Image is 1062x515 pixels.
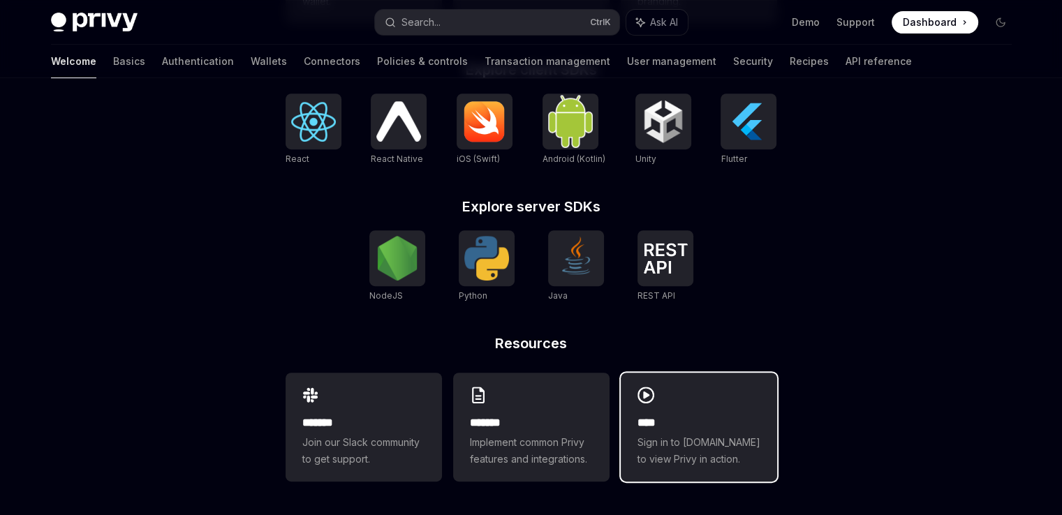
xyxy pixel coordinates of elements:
h2: Explore server SDKs [286,200,777,214]
span: React Native [371,154,423,164]
img: Android (Kotlin) [548,95,593,147]
button: Ask AI [626,10,688,35]
a: User management [627,45,716,78]
a: iOS (Swift)iOS (Swift) [457,94,512,166]
a: ReactReact [286,94,341,166]
a: Support [836,15,875,29]
span: NodeJS [369,290,403,301]
a: **** **Implement common Privy features and integrations. [453,373,610,482]
span: React [286,154,309,164]
a: React NativeReact Native [371,94,427,166]
span: Dashboard [903,15,957,29]
button: Search...CtrlK [375,10,619,35]
span: Ask AI [650,15,678,29]
span: Flutter [721,154,746,164]
a: FlutterFlutter [721,94,776,166]
a: Welcome [51,45,96,78]
img: Python [464,236,509,281]
img: REST API [643,243,688,274]
a: Connectors [304,45,360,78]
a: Policies & controls [377,45,468,78]
span: Java [548,290,568,301]
span: iOS (Swift) [457,154,500,164]
div: Search... [401,14,441,31]
img: Unity [641,99,686,144]
a: REST APIREST API [637,230,693,303]
span: Python [459,290,487,301]
a: Android (Kotlin)Android (Kotlin) [543,94,605,166]
img: NodeJS [375,236,420,281]
a: ****Sign in to [DOMAIN_NAME] to view Privy in action. [621,373,777,482]
span: REST API [637,290,675,301]
a: UnityUnity [635,94,691,166]
img: Flutter [726,99,771,144]
a: PythonPython [459,230,515,303]
span: Ctrl K [590,17,611,28]
a: Basics [113,45,145,78]
img: React [291,102,336,142]
button: Toggle dark mode [989,11,1012,33]
img: iOS (Swift) [462,100,507,142]
a: **** **Join our Slack community to get support. [286,373,442,482]
a: JavaJava [548,230,604,303]
img: dark logo [51,13,138,32]
span: Unity [635,154,656,164]
a: NodeJSNodeJS [369,230,425,303]
a: Authentication [162,45,234,78]
h2: Resources [286,336,777,350]
span: Implement common Privy features and integrations. [470,434,593,468]
a: Wallets [251,45,287,78]
a: Recipes [790,45,829,78]
span: Join our Slack community to get support. [302,434,425,468]
img: React Native [376,101,421,141]
a: Transaction management [485,45,610,78]
span: Android (Kotlin) [543,154,605,164]
span: Sign in to [DOMAIN_NAME] to view Privy in action. [637,434,760,468]
a: Dashboard [892,11,978,33]
img: Java [554,236,598,281]
a: API reference [846,45,912,78]
a: Security [733,45,773,78]
a: Demo [792,15,820,29]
